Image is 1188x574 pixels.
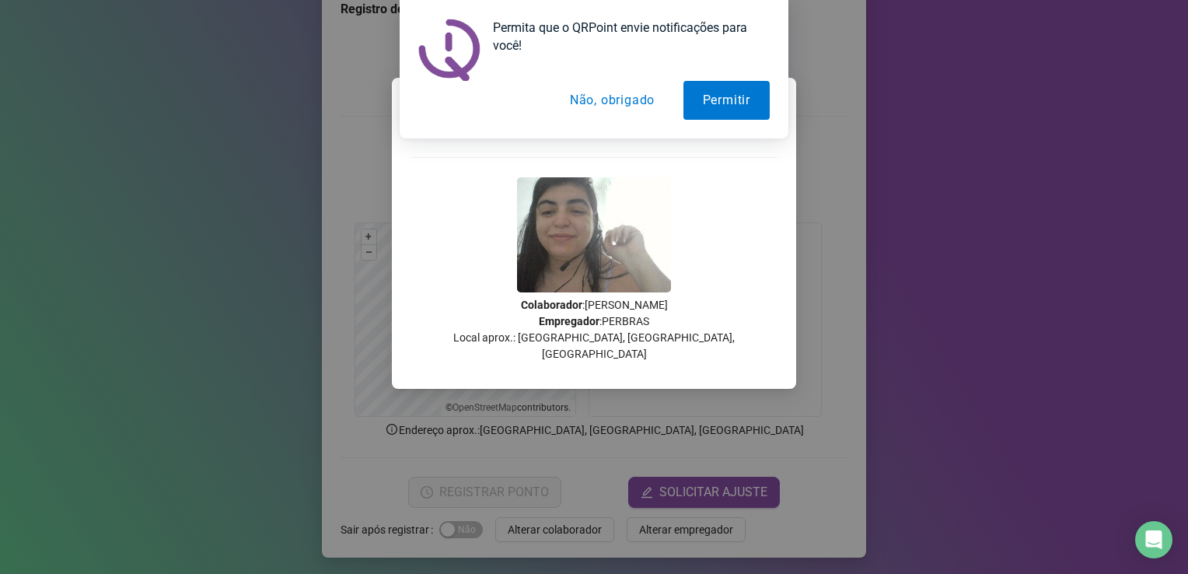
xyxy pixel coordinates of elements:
strong: Empregador [539,315,599,327]
button: Permitir [683,81,770,120]
div: Permita que o QRPoint envie notificações para você! [480,19,770,54]
strong: Colaborador [521,299,582,311]
p: : [PERSON_NAME] : PERBRAS Local aprox.: [GEOGRAPHIC_DATA], [GEOGRAPHIC_DATA], [GEOGRAPHIC_DATA] [411,297,777,362]
div: Open Intercom Messenger [1135,521,1172,558]
button: Não, obrigado [550,81,674,120]
img: notification icon [418,19,480,81]
img: 9k= [517,177,671,292]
